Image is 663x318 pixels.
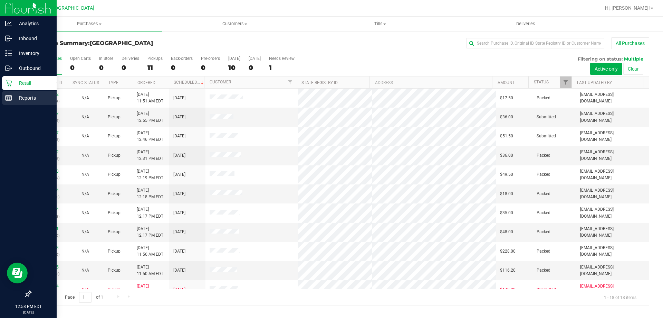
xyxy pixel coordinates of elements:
[39,284,59,289] a: 11833804
[108,267,121,274] span: Pickup
[500,95,513,101] span: $17.50
[578,56,623,62] span: Filtering on status:
[81,133,89,139] button: N/A
[12,19,54,28] p: Analytics
[70,56,91,61] div: Open Carts
[500,133,513,139] span: $51.50
[17,21,162,27] span: Purchases
[137,110,163,124] span: [DATE] 12:55 PM EDT
[580,226,645,239] span: [EMAIL_ADDRESS][DOMAIN_NAME]
[12,79,54,87] p: Retail
[307,17,453,31] a: Tills
[173,152,185,159] span: [DATE]
[39,226,59,231] a: 11834111
[81,114,89,120] button: N/A
[108,95,121,101] span: Pickup
[137,168,163,181] span: [DATE] 12:19 PM EDT
[12,64,54,72] p: Outbound
[500,287,516,293] span: $140.00
[466,38,604,48] input: Search Purchase ID, Original ID, State Registry ID or Customer Name...
[3,310,54,315] p: [DATE]
[500,229,513,235] span: $48.00
[537,191,550,197] span: Packed
[308,21,452,27] span: Tills
[174,80,205,85] a: Scheduled
[81,287,89,293] button: N/A
[537,133,556,139] span: Submitted
[173,95,185,101] span: [DATE]
[228,56,240,61] div: [DATE]
[137,264,163,277] span: [DATE] 11:50 AM EDT
[81,210,89,216] button: N/A
[201,64,220,72] div: 0
[17,17,162,31] a: Purchases
[507,21,545,27] span: Deliveries
[137,206,163,219] span: [DATE] 12:17 PM EDT
[173,133,185,139] span: [DATE]
[580,283,645,296] span: [EMAIL_ADDRESS][DOMAIN_NAME]
[81,267,89,274] button: N/A
[39,188,59,193] a: 11834164
[81,229,89,235] button: N/A
[39,111,59,116] a: 11834547
[624,56,643,62] span: Multiple
[162,17,307,31] a: Customers
[580,264,645,277] span: [EMAIL_ADDRESS][DOMAIN_NAME]
[537,114,556,120] span: Submitted
[173,210,185,216] span: [DATE]
[249,56,261,61] div: [DATE]
[39,149,59,154] a: 11834322
[81,191,89,197] button: N/A
[108,229,121,235] span: Pickup
[7,263,28,283] iframe: Resource center
[611,37,649,49] button: All Purchases
[5,35,12,42] inline-svg: Inbound
[81,115,89,119] span: Not Applicable
[537,267,550,274] span: Packed
[147,64,163,72] div: 11
[137,130,163,143] span: [DATE] 12:46 PM EDT
[173,287,185,293] span: [DATE]
[137,187,163,200] span: [DATE] 12:18 PM EDT
[137,80,155,85] a: Ordered
[580,110,645,124] span: [EMAIL_ADDRESS][DOMAIN_NAME]
[81,134,89,138] span: Not Applicable
[590,63,622,75] button: Active only
[453,17,598,31] a: Deliveries
[173,229,185,235] span: [DATE]
[5,20,12,27] inline-svg: Analytics
[81,249,89,254] span: Not Applicable
[498,80,515,85] a: Amount
[171,64,193,72] div: 0
[108,210,121,216] span: Pickup
[81,248,89,255] button: N/A
[500,267,516,274] span: $116.20
[580,149,645,162] span: [EMAIL_ADDRESS][DOMAIN_NAME]
[81,268,89,273] span: Not Applicable
[228,64,240,72] div: 10
[537,95,550,101] span: Packed
[580,91,645,105] span: [EMAIL_ADDRESS][DOMAIN_NAME]
[79,292,92,303] input: 1
[577,80,612,85] a: Last Updated By
[70,64,91,72] div: 0
[137,91,163,105] span: [DATE] 11:51 AM EDT
[137,226,163,239] span: [DATE] 12:17 PM EDT
[285,76,296,88] a: Filter
[39,92,59,97] a: 11833992
[137,283,163,296] span: [DATE] 11:30 AM EDT
[537,229,550,235] span: Packed
[108,133,121,139] span: Pickup
[173,248,185,255] span: [DATE]
[108,287,121,293] span: Pickup
[580,168,645,181] span: [EMAIL_ADDRESS][DOMAIN_NAME]
[598,292,642,302] span: 1 - 18 of 18 items
[269,56,295,61] div: Needs Review
[210,80,231,84] a: Customer
[301,80,338,85] a: State Registry ID
[108,171,121,178] span: Pickup
[108,114,121,120] span: Pickup
[3,303,54,310] p: 12:58 PM EDT
[90,40,153,46] span: [GEOGRAPHIC_DATA]
[81,171,89,178] button: N/A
